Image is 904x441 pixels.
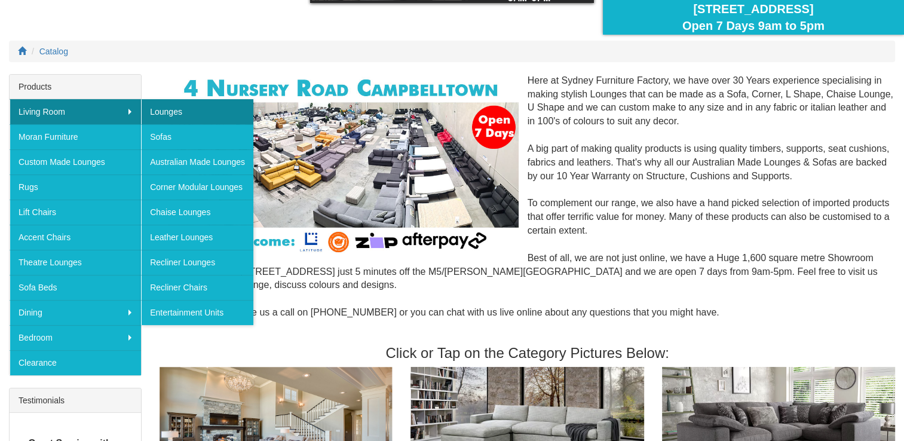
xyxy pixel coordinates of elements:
[10,275,141,300] a: Sofa Beds
[10,250,141,275] a: Theatre Lounges
[168,74,518,256] img: Corner Modular Lounges
[160,74,895,333] div: Here at Sydney Furniture Factory, we have over 30 Years experience specialising in making stylish...
[141,275,253,300] a: Recliner Chairs
[10,75,141,99] div: Products
[141,174,253,200] a: Corner Modular Lounges
[160,345,895,361] h3: Click or Tap on the Category Pictures Below:
[141,99,253,124] a: Lounges
[10,149,141,174] a: Custom Made Lounges
[10,200,141,225] a: Lift Chairs
[10,174,141,200] a: Rugs
[10,350,141,375] a: Clearance
[10,325,141,350] a: Bedroom
[141,225,253,250] a: Leather Lounges
[141,300,253,325] a: Entertainment Units
[141,200,253,225] a: Chaise Lounges
[10,388,141,413] div: Testimonials
[10,300,141,325] a: Dining
[10,124,141,149] a: Moran Furniture
[10,225,141,250] a: Accent Chairs
[10,99,141,124] a: Living Room
[141,250,253,275] a: Recliner Lounges
[39,47,68,56] a: Catalog
[141,124,253,149] a: Sofas
[141,149,253,174] a: Australian Made Lounges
